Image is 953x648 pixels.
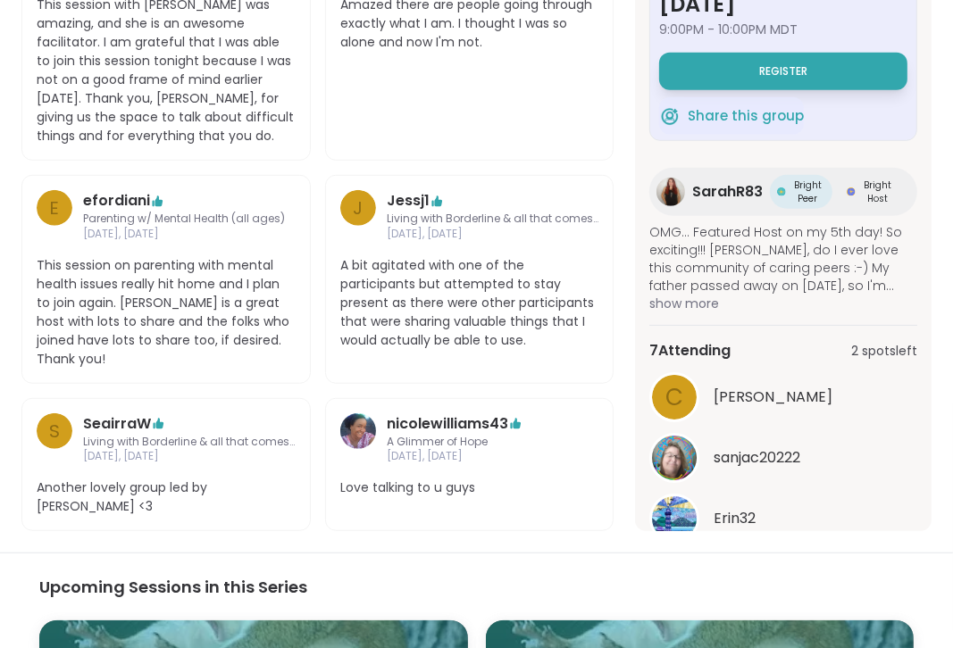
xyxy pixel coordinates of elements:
span: e [50,195,60,221]
a: SarahR83SarahR83Bright PeerBright PeerBright HostBright Host [649,168,917,216]
span: 2 spots left [851,342,917,361]
span: Bright Peer [790,179,825,205]
span: 9:00PM - 10:00PM MDT [659,21,907,38]
a: J [340,190,376,242]
span: [DATE], [DATE] [83,449,296,464]
span: Parenting w/ Mental Health (all ages) [83,212,285,227]
img: Erin32 [652,496,697,541]
img: sanjac20222 [652,436,697,480]
img: SarahR83 [656,178,685,206]
span: Love talking to u guys [340,478,599,497]
span: S [49,418,60,444]
span: OMG... Featured Host on my 5th day! So exciting!!! [PERSON_NAME], do I ever love this community o... [649,223,917,295]
img: Bright Peer [777,187,786,196]
a: e [37,190,72,242]
span: A bit agitated with one of the participants but attempted to stay present as there were other par... [340,256,599,350]
span: Register [759,64,807,79]
span: 7 Attending [649,340,731,361]
a: nicolewilliams43 [340,413,376,465]
h3: Upcoming Sessions in this Series [39,575,914,599]
span: [DATE], [DATE] [83,227,285,242]
img: Bright Host [847,187,856,196]
button: Register [659,53,907,90]
a: S [37,413,72,465]
span: J [353,195,363,221]
span: Erin32 [714,508,756,529]
span: show more [649,295,917,312]
span: This session on parenting with mental health issues really hit home and I plan to join again. [PE... [37,256,296,369]
span: sanjac20222 [714,447,800,469]
span: Bright Host [859,179,896,205]
a: sanjac20222sanjac20222 [649,433,917,483]
a: Erin32Erin32 [649,494,917,544]
span: C [665,380,683,415]
span: Another lovely group led by [PERSON_NAME] <3 [37,478,296,516]
a: efordiani [83,190,150,212]
span: A Glimmer of Hope [387,435,553,450]
span: Living with Borderline & all that comes with it! [83,435,296,450]
a: Jessj1 [387,190,430,212]
span: Living with Borderline & all that comes with it! [387,212,599,227]
span: SarahR83 [692,181,763,203]
button: Share this group [659,97,804,135]
span: [DATE], [DATE] [387,449,553,464]
a: nicolewilliams43 [387,413,508,435]
img: ShareWell Logomark [659,105,681,127]
a: SeairraW [83,413,151,435]
a: C[PERSON_NAME] [649,372,917,422]
img: nicolewilliams43 [340,413,376,449]
span: Share this group [688,106,804,127]
span: [DATE], [DATE] [387,227,599,242]
span: Cyndy [714,386,832,408]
